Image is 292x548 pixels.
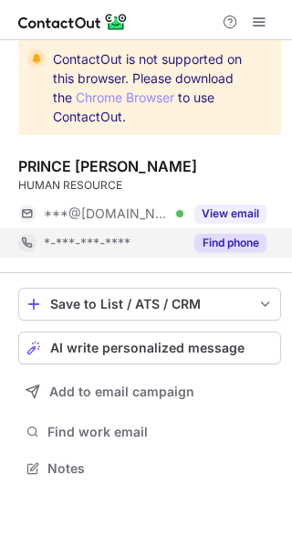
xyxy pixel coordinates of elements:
[18,332,281,364] button: AI write personalized message
[18,419,281,445] button: Find work email
[18,456,281,481] button: Notes
[18,177,281,194] div: HUMAN RESOURCE
[50,297,249,311] div: Save to List / ATS / CRM
[76,90,174,105] a: Chrome Browser
[47,424,274,440] span: Find work email
[18,288,281,321] button: save-profile-one-click
[18,11,128,33] img: ContactOut v5.3.10
[49,385,194,399] span: Add to email campaign
[47,460,274,477] span: Notes
[44,205,170,222] span: ***@[DOMAIN_NAME]
[194,205,266,223] button: Reveal Button
[194,234,266,252] button: Reveal Button
[18,375,281,408] button: Add to email campaign
[18,157,197,175] div: PRINCE [PERSON_NAME]
[27,49,46,68] img: warning
[50,341,245,355] span: AI write personalized message
[53,49,248,126] span: ContactOut is not supported on this browser. Please download the to use ContactOut.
